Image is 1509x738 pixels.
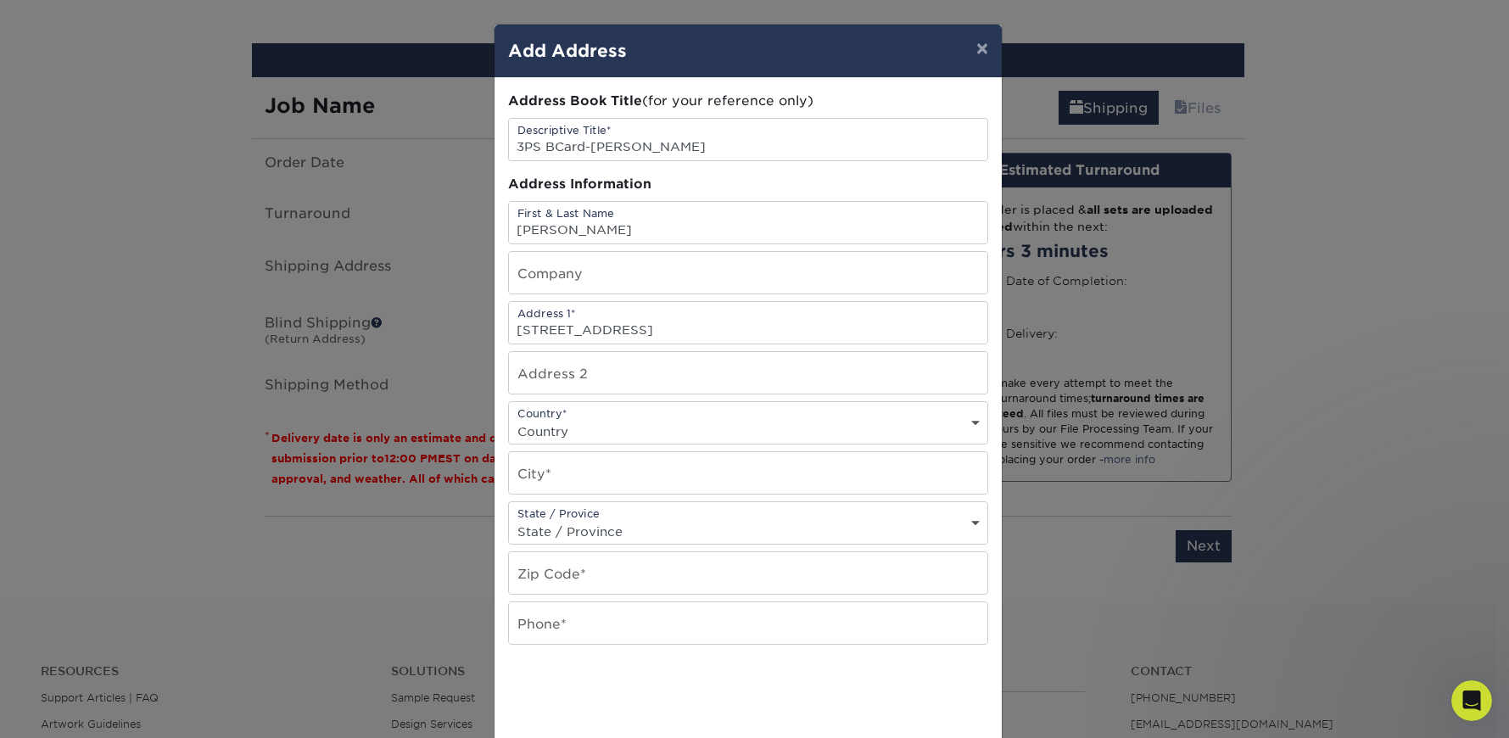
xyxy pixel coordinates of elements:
[963,25,1002,72] button: ×
[508,175,988,194] div: Address Information
[1451,680,1492,721] iframe: Intercom live chat
[508,92,988,111] div: (for your reference only)
[508,665,766,731] iframe: reCAPTCHA
[508,38,988,64] h4: Add Address
[508,92,642,109] span: Address Book Title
